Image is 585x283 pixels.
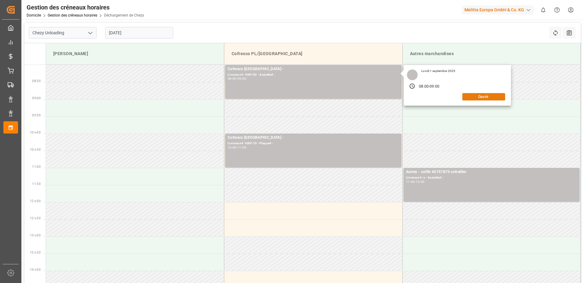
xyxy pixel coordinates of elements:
[237,146,237,149] div: -
[228,146,237,149] div: 10:00
[462,4,536,16] button: Melitta Europa GmbH & Co. KG
[419,84,429,89] div: 08:00
[228,66,399,72] div: Cofresco [GEOGRAPHIC_DATA] -
[30,148,41,151] span: 10 h 30
[237,77,246,80] div: 09:00
[228,77,237,80] div: 08:00
[415,180,415,183] div: -
[32,165,41,168] span: 11:00
[550,3,564,17] button: Centre d’aide
[29,27,97,39] input: Type à rechercher/sélectionner
[48,13,97,17] a: Gestion des créneaux horaires
[408,48,576,59] div: Autres marchandises
[228,141,399,146] div: Livraison# :489110 - Plaque# :
[27,13,41,17] a: Domicile
[105,27,173,39] input: JJ-MM-AAAA
[32,96,41,100] span: 09:00
[430,84,439,89] div: 09:00
[406,180,415,183] div: 11:00
[27,3,144,12] div: Gestion des créneaux horaires
[228,135,399,141] div: Cofresco [GEOGRAPHIC_DATA] -
[229,48,397,59] div: Cofresco PL/[GEOGRAPHIC_DATA]
[85,28,95,38] button: Ouvrir le menu
[416,180,425,183] div: 12:00
[30,217,41,220] span: 12 h 30
[406,175,577,180] div: Livraison# :x - Assiette# :
[30,234,41,237] span: 13 h 00
[464,7,524,13] font: Melitta Europa GmbH & Co. KG
[30,199,41,203] span: 12 h 00
[30,251,41,254] span: 13 h 30
[51,48,219,59] div: [PERSON_NAME]
[32,114,41,117] span: 09:30
[406,169,577,175] div: Autres - coiffe 45757870 sofrafilm
[32,79,41,83] span: 08:30
[32,182,41,186] span: 11:30
[536,3,550,17] button: Afficher 0 nouvelles notifications
[237,146,246,149] div: 11:00
[228,72,399,77] div: Livraison# :489182 - Assiette# :
[462,93,505,100] button: Ouvrir
[30,131,41,134] span: 10 h 00
[419,69,457,73] div: Lundi 1 septembre 2025
[429,84,430,89] div: -
[30,268,41,271] span: 14 h 00
[237,77,237,80] div: -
